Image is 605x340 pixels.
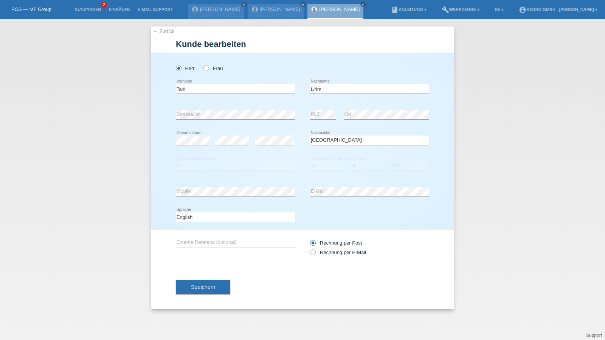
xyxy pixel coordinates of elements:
[310,250,315,259] input: Rechnung per E-Mail
[134,7,177,12] a: E-Mail Support
[515,7,601,12] a: account_circleRedro GmbH - [PERSON_NAME] ▾
[442,6,449,14] i: build
[391,6,399,14] i: book
[438,7,484,12] a: buildWerkzeuge ▾
[310,240,362,246] label: Rechnung per Post
[361,3,365,6] i: close
[153,28,174,34] a: ← Zurück
[176,66,195,71] label: Herr
[176,39,429,49] h1: Kunde bearbeiten
[242,3,246,6] i: close
[260,6,300,12] a: [PERSON_NAME]
[310,250,366,255] label: Rechnung per E-Mail
[105,7,133,12] a: Einkäufe
[301,2,306,7] a: close
[191,284,215,290] span: Speichern
[519,6,526,14] i: account_circle
[200,6,240,12] a: [PERSON_NAME]
[176,66,181,70] input: Herr
[11,6,51,12] a: POS — MF Group
[360,2,366,7] a: close
[203,66,223,71] label: Frau
[301,3,305,6] i: close
[71,7,105,12] a: Kund*innen
[586,333,602,338] a: Support
[241,2,247,7] a: close
[101,2,107,8] span: 2
[491,7,507,12] a: DE ▾
[310,240,315,250] input: Rechnung per Post
[203,66,208,70] input: Frau
[176,280,230,294] button: Speichern
[319,6,360,12] a: [PERSON_NAME]
[387,7,430,12] a: bookAnleitung ▾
